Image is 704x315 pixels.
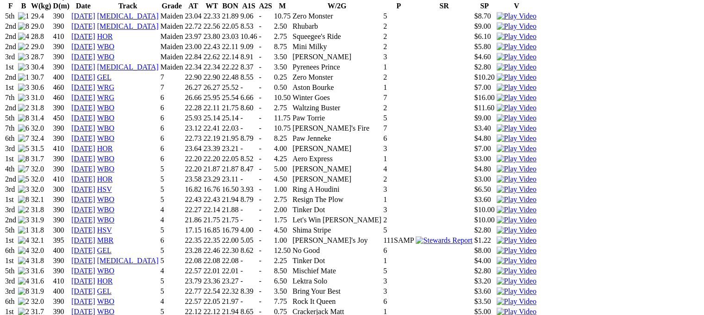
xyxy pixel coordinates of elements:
[416,236,472,245] img: Stewards Report
[240,22,257,31] td: 8.53
[71,124,95,132] a: [DATE]
[18,145,29,153] img: 5
[18,236,29,245] img: 4
[240,63,257,72] td: 8.37
[292,22,382,31] td: Rhubarb
[497,22,536,31] img: Play Video
[203,1,220,11] th: WT
[240,83,257,92] td: -
[71,114,95,122] a: [DATE]
[97,94,114,101] a: WRG
[292,63,382,72] td: Pyrenees Prince
[71,73,95,81] a: [DATE]
[497,155,536,163] a: Watch Replay on Watchdog
[31,12,52,21] td: 29.4
[18,277,29,285] img: 4
[474,22,495,31] td: $9.00
[31,83,52,92] td: 30.6
[97,104,114,112] a: WBO
[18,226,29,234] img: 1
[292,73,382,82] td: Zero Monster
[240,32,257,41] td: 10.46
[71,267,95,275] a: [DATE]
[97,216,114,224] a: WBO
[383,32,414,41] td: 2
[383,103,414,113] td: 2
[18,195,29,204] img: 8
[203,63,220,72] td: 22.34
[221,83,239,92] td: 25.52
[184,12,202,21] td: 23.04
[292,12,382,21] td: Zero Monster
[274,103,291,113] td: 2.75
[53,83,70,92] td: 460
[497,297,536,305] a: Watch Replay on Watchdog
[31,42,52,51] td: 29.0
[497,73,536,82] img: Play Video
[53,63,70,72] td: 390
[274,73,291,82] td: 0.25
[18,1,30,11] th: B
[97,53,114,61] a: WBO
[221,32,239,41] td: 23.03
[5,93,17,102] td: 7th
[474,52,495,62] td: $4.60
[497,43,536,51] img: Play Video
[97,277,113,285] a: HOR
[97,145,113,152] a: HOR
[203,73,220,82] td: 22.90
[184,63,202,72] td: 22.34
[18,185,29,194] img: 3
[18,22,29,31] img: 8
[31,93,52,102] td: 31.0
[71,175,95,183] a: [DATE]
[474,103,495,113] td: $11.60
[497,53,536,61] img: Play Video
[497,257,536,265] img: Play Video
[497,206,536,214] a: Watch Replay on Watchdog
[497,145,536,152] a: Watch Replay on Watchdog
[5,103,17,113] td: 2nd
[31,52,52,62] td: 28.7
[240,73,257,82] td: 8.55
[184,73,202,82] td: 22.90
[415,1,473,11] th: SR
[71,165,95,173] a: [DATE]
[474,32,495,41] td: $6.10
[274,22,291,31] td: 2.50
[497,43,536,50] a: Watch Replay on Watchdog
[160,22,184,31] td: Maiden
[97,43,114,50] a: WBO
[497,287,536,295] a: Watch Replay on Watchdog
[97,22,159,30] a: [MEDICAL_DATA]
[497,114,536,122] img: Play Video
[97,63,159,71] a: [MEDICAL_DATA]
[184,42,202,51] td: 23.00
[97,32,113,40] a: HOR
[5,113,17,123] td: 5th
[71,206,95,214] a: [DATE]
[5,1,17,11] th: F
[18,134,29,143] img: 7
[97,83,114,91] a: WRG
[258,73,272,82] td: -
[53,12,70,21] td: 390
[31,32,52,41] td: 28.8
[71,43,95,50] a: [DATE]
[71,297,95,305] a: [DATE]
[97,226,112,234] a: HSV
[160,63,184,72] td: Maiden
[497,94,536,102] img: Play Video
[184,32,202,41] td: 23.97
[5,32,17,41] td: 2nd
[240,52,257,62] td: 8.91
[18,257,29,265] img: 4
[71,1,96,11] th: Date
[203,52,220,62] td: 22.62
[5,63,17,72] td: 1st
[18,206,29,214] img: 2
[221,52,239,62] td: 22.14
[497,236,536,245] img: Play Video
[71,246,95,254] a: [DATE]
[497,175,536,183] img: Play Video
